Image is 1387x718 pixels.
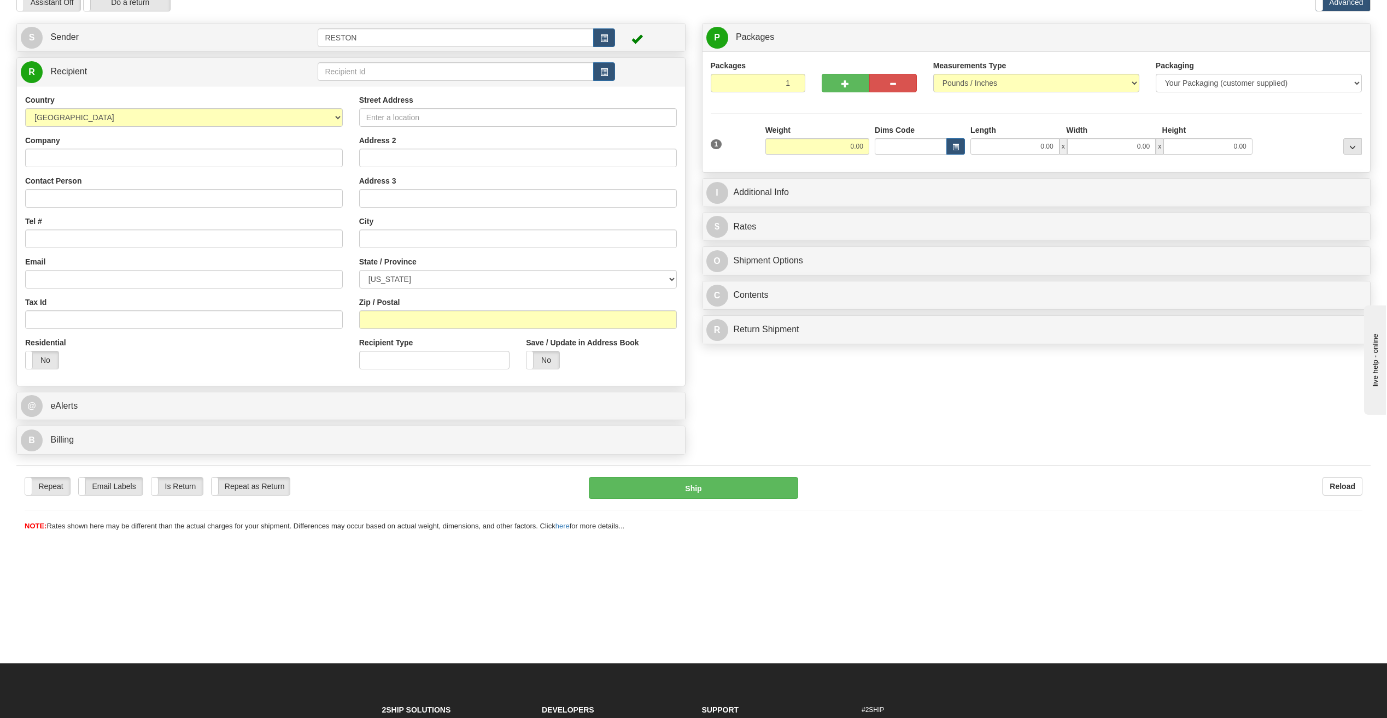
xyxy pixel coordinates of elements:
[706,182,728,204] span: I
[25,216,42,227] label: Tel #
[25,297,46,308] label: Tax Id
[702,705,739,714] strong: Support
[711,60,746,71] label: Packages
[21,395,681,417] a: @ eAlerts
[359,297,400,308] label: Zip / Postal
[359,256,417,267] label: State / Province
[21,61,43,83] span: R
[16,521,1371,532] div: Rates shown here may be different than the actual charges for your shipment. Differences may occu...
[359,108,677,127] input: Enter a location
[706,284,1367,307] a: CContents
[706,250,1367,272] a: OShipment Options
[359,175,396,186] label: Address 3
[1156,138,1163,155] span: x
[50,67,87,76] span: Recipient
[765,125,791,136] label: Weight
[1060,138,1067,155] span: x
[50,32,79,42] span: Sender
[1066,125,1087,136] label: Width
[318,62,593,81] input: Recipient Id
[1162,125,1186,136] label: Height
[862,707,1005,714] h6: #2SHIP
[318,28,593,47] input: Sender Id
[359,95,413,105] label: Street Address
[1343,138,1362,155] div: ...
[736,32,774,42] span: Packages
[875,125,915,136] label: Dims Code
[359,216,373,227] label: City
[706,319,1367,341] a: RReturn Shipment
[212,478,290,495] label: Repeat as Return
[589,477,798,499] button: Ship
[359,337,413,348] label: Recipient Type
[1330,482,1355,491] b: Reload
[706,250,728,272] span: O
[21,26,318,49] a: S Sender
[359,135,396,146] label: Address 2
[25,478,70,495] label: Repeat
[526,337,639,348] label: Save / Update in Address Book
[25,256,45,267] label: Email
[25,95,55,105] label: Country
[1322,477,1362,496] button: Reload
[706,26,1367,49] a: P Packages
[79,478,143,495] label: Email Labels
[970,125,996,136] label: Length
[25,522,46,530] span: NOTE:
[50,401,78,410] span: eAlerts
[706,181,1367,204] a: IAdditional Info
[555,522,570,530] a: here
[8,9,101,17] div: live help - online
[706,216,1367,238] a: $Rates
[542,705,594,714] strong: Developers
[526,351,559,369] label: No
[26,351,58,369] label: No
[1156,60,1194,71] label: Packaging
[382,705,451,714] strong: 2Ship Solutions
[25,175,81,186] label: Contact Person
[933,60,1006,71] label: Measurements Type
[21,429,43,451] span: B
[25,337,66,348] label: Residential
[706,285,728,307] span: C
[50,435,74,444] span: Billing
[711,139,722,149] span: 1
[151,478,203,495] label: Is Return
[706,216,728,238] span: $
[1362,303,1386,415] iframe: chat widget
[706,27,728,49] span: P
[706,319,728,341] span: R
[25,135,60,146] label: Company
[21,27,43,49] span: S
[21,395,43,417] span: @
[21,61,285,83] a: R Recipient
[21,429,681,451] a: B Billing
